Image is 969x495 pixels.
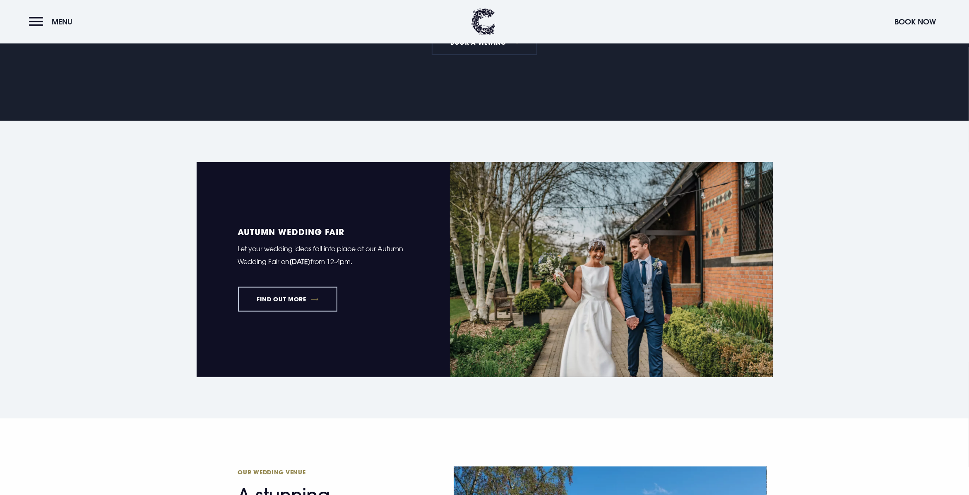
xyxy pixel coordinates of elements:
[471,8,496,35] img: Clandeboye Lodge
[238,287,338,312] a: FIND OUT MORE
[52,17,72,26] span: Menu
[238,243,409,268] p: Let your wedding ideas fall into place at our Autumn Wedding Fair on from 12-4pm.
[890,13,940,31] button: Book Now
[450,162,773,377] img: Autumn-wedding-fair-small-banner.jpg
[29,13,77,31] button: Menu
[290,257,311,266] strong: [DATE]
[238,228,409,236] h5: Autumn Wedding Fair
[238,468,399,476] span: Our Wedding Venue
